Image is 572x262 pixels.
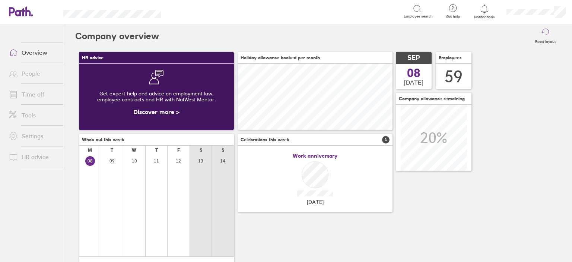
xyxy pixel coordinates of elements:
[473,4,497,19] a: Notifications
[407,67,420,79] span: 08
[177,148,180,153] div: F
[441,15,465,19] span: Get help
[133,108,179,116] a: Discover more >
[111,148,113,153] div: T
[531,24,560,48] button: Reset layout
[407,54,420,62] span: SEP
[399,96,465,101] span: Company allowance remaining
[439,55,462,60] span: Employees
[82,55,104,60] span: HR advice
[88,148,92,153] div: M
[473,15,497,19] span: Notifications
[293,153,337,159] span: Work anniversary
[404,79,423,86] span: [DATE]
[382,136,390,143] span: 1
[155,148,158,153] div: T
[531,37,560,44] label: Reset layout
[404,14,433,19] span: Employee search
[82,137,124,142] span: Who's out this week
[445,67,463,86] div: 59
[3,66,63,81] a: People
[3,87,63,102] a: Time off
[132,148,136,153] div: W
[3,108,63,123] a: Tools
[181,8,200,15] div: Search
[3,45,63,60] a: Overview
[3,149,63,164] a: HR advice
[307,199,324,205] span: [DATE]
[241,137,289,142] span: Celebrations this week
[200,148,202,153] div: S
[3,129,63,143] a: Settings
[222,148,224,153] div: S
[241,55,320,60] span: Holiday allowance booked per month
[85,85,228,108] div: Get expert help and advice on employment law, employee contracts and HR with NatWest Mentor.
[75,24,159,48] h2: Company overview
